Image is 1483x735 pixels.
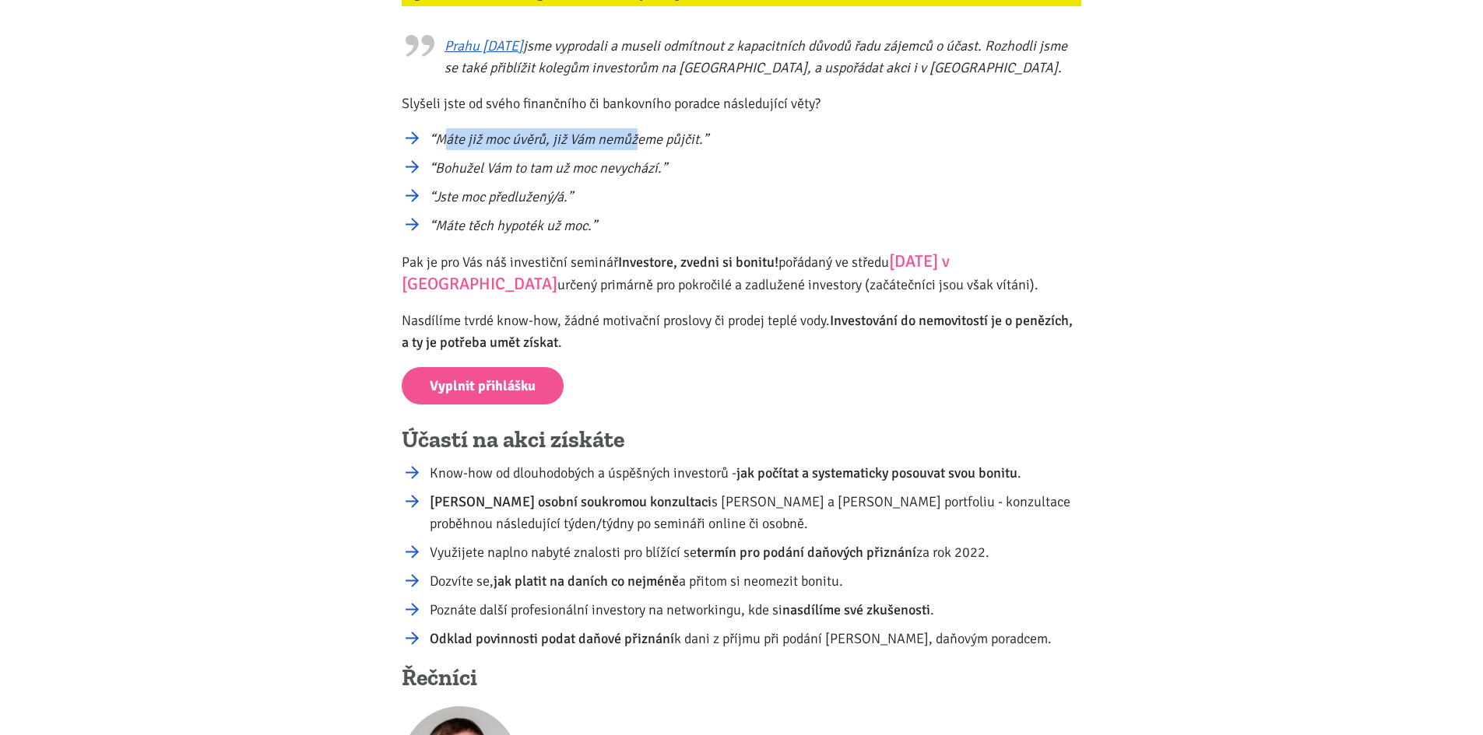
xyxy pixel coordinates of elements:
[430,186,1081,208] li: “Jste moc předlužený/á.”
[430,599,1081,621] li: Poznáte další profesionální investory na networkingu, kde si .
[402,663,1081,693] h4: Řečníci
[430,491,1081,534] li: s [PERSON_NAME] a [PERSON_NAME] portfoliu - konzultace proběhnou následující týden/týdny po semin...
[402,93,1081,114] p: Slyšeli jste od svého finančního či bankovního poradce následující věty?
[782,601,930,618] b: nasdílíme své zkušenosti
[430,215,1081,236] li: “Máte těch hypoték už moc.”
[430,462,1081,484] li: Know-how od dlouhodobých a úspěšných investorů - .
[402,312,1073,351] b: Investování do nemovitostí je o penězích, a ty je potřeba umět získat
[494,572,679,590] b: jak platit na daních co nejméně
[430,570,1081,592] li: Dozvíte se, a přitom si neomezit bonitu.
[402,251,950,294] b: [DATE] v [GEOGRAPHIC_DATA]
[402,250,1081,296] p: Pak je pro Vás náš investiční seminář pořádaný ve středu určený primárně pro pokročilé a zadlužen...
[618,254,778,271] b: Investore, zvedni si bonitu!
[697,544,916,561] b: termín pro podání daňových přiznání
[402,367,564,405] a: Vyplnit přihlášku
[445,37,523,54] a: Prahu [DATE]
[402,310,1081,353] p: Nasdílíme tvrdé know-how, žádné motivační proslovy či prodej teplé vody. .
[430,628,1081,649] li: k dani z příjmu při podání [PERSON_NAME], daňovým poradcem.
[430,630,674,647] strong: Odklad povinnosti podat daňové přiznání
[402,425,1081,455] h4: Účastí na akci získáte
[430,128,1081,150] li: “Máte již moc úvěrů, již Vám nemůžeme půjčit.”
[736,464,1017,481] b: jak počítat a systematicky posouvat svou bonitu
[430,493,712,510] b: [PERSON_NAME] osobní soukromou konzultaci
[430,157,1081,179] li: “Bohužel Vám to tam už moc nevychází.”
[430,541,1081,563] li: Využijete naplno nabyté znalosti pro blížící se za rok 2022.
[402,27,1081,79] blockquote: jsme vyprodali a museli odmítnout z kapacitních důvodů řadu zájemců o účast. Rozhodli jsme se tak...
